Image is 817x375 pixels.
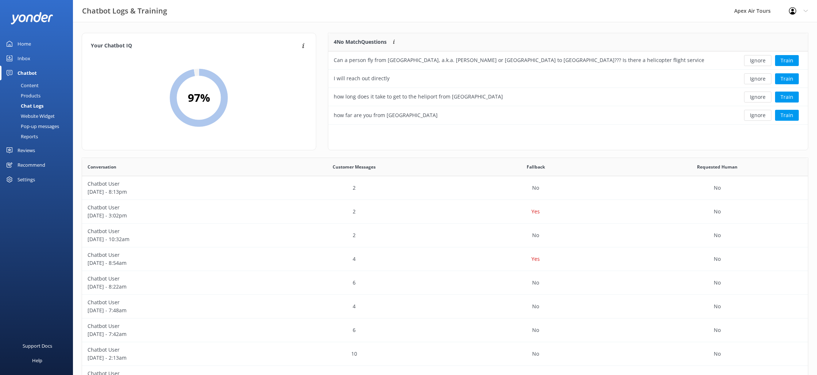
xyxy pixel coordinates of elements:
div: grid [328,51,808,124]
div: row [82,200,808,224]
p: Chatbot User [88,275,258,283]
p: 6 [353,326,356,334]
p: [DATE] - 3:02pm [88,212,258,220]
div: row [328,70,808,88]
p: [DATE] - 2:13am [88,354,258,362]
img: yonder-white-logo.png [11,12,53,24]
p: 4 No Match Questions [334,38,387,46]
p: Yes [531,208,540,216]
p: No [714,302,721,310]
a: Pop-up messages [4,121,73,131]
div: row [82,342,808,366]
h4: Your Chatbot IQ [91,42,300,50]
div: row [82,271,808,295]
p: [DATE] - 8:54am [88,259,258,267]
div: Reviews [18,143,35,158]
p: No [532,350,539,358]
p: Chatbot User [88,298,258,306]
p: [DATE] - 8:13pm [88,188,258,196]
p: 6 [353,279,356,287]
button: Ignore [744,55,771,66]
a: Products [4,90,73,101]
p: [DATE] - 7:48am [88,306,258,314]
div: row [82,176,808,200]
button: Train [775,110,799,121]
div: how far are you from [GEOGRAPHIC_DATA] [334,111,438,119]
p: No [532,302,539,310]
p: No [532,231,539,239]
div: row [82,224,808,247]
a: Website Widget [4,111,73,121]
h3: Chatbot Logs & Training [82,5,167,17]
p: No [714,208,721,216]
div: Chatbot [18,66,37,80]
button: Train [775,92,799,103]
p: Chatbot User [88,251,258,259]
div: Recommend [18,158,45,172]
div: Inbox [18,51,30,66]
div: Reports [4,131,38,142]
button: Ignore [744,73,771,84]
p: No [714,255,721,263]
p: No [532,184,539,192]
p: Chatbot User [88,180,258,188]
p: 10 [351,350,357,358]
div: row [328,88,808,106]
p: 2 [353,231,356,239]
div: Products [4,90,40,101]
p: 4 [353,255,356,263]
button: Ignore [744,92,771,103]
p: 2 [353,208,356,216]
div: row [82,295,808,318]
p: 2 [353,184,356,192]
a: Chat Logs [4,101,73,111]
div: Chat Logs [4,101,43,111]
div: Settings [18,172,35,187]
div: Help [32,353,42,368]
p: No [714,326,721,334]
p: Chatbot User [88,322,258,330]
p: 4 [353,302,356,310]
div: row [328,51,808,70]
p: No [532,279,539,287]
h2: 97 % [188,89,210,107]
p: No [714,231,721,239]
div: Support Docs [23,339,52,353]
div: Home [18,36,31,51]
p: Chatbot User [88,346,258,354]
a: Content [4,80,73,90]
div: I will reach out directly [334,74,390,82]
div: row [82,318,808,342]
p: Chatbot User [88,204,258,212]
p: No [532,326,539,334]
p: [DATE] - 8:22am [88,283,258,291]
div: how long does it take to get to the heliport from [GEOGRAPHIC_DATA] [334,93,503,101]
p: Yes [531,255,540,263]
span: Conversation [88,163,116,170]
div: Pop-up messages [4,121,59,131]
p: [DATE] - 10:32am [88,235,258,243]
span: Requested Human [697,163,737,170]
div: Content [4,80,39,90]
p: No [714,279,721,287]
p: Chatbot User [88,227,258,235]
p: No [714,184,721,192]
p: [DATE] - 7:42am [88,330,258,338]
div: Website Widget [4,111,55,121]
button: Train [775,55,799,66]
span: Customer Messages [333,163,376,170]
div: Can a person fly from [GEOGRAPHIC_DATA], a.k.a. [PERSON_NAME] or [GEOGRAPHIC_DATA] to [GEOGRAPHIC... [334,56,705,64]
a: Reports [4,131,73,142]
span: Fallback [527,163,545,170]
div: row [82,247,808,271]
button: Ignore [744,110,771,121]
button: Train [775,73,799,84]
p: No [714,350,721,358]
div: row [328,106,808,124]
